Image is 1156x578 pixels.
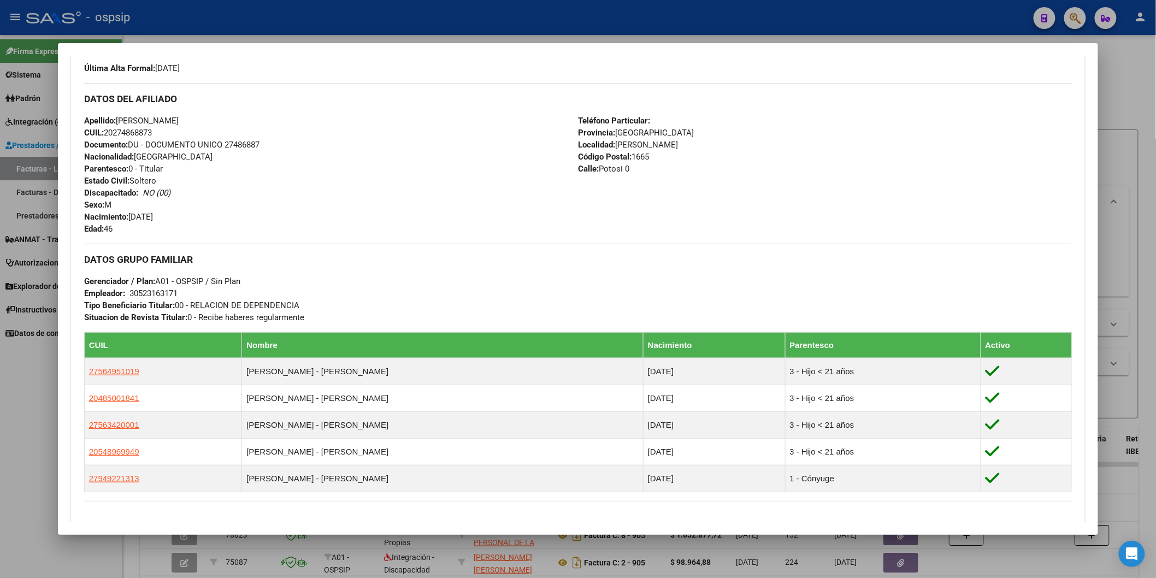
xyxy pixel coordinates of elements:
span: [DATE] [84,63,180,73]
strong: Código Postal: [578,152,632,162]
div: 30523163171 [129,287,178,299]
td: 3 - Hijo < 21 años [785,385,981,411]
span: Potosi 0 [578,164,629,174]
td: [DATE] [643,438,785,465]
strong: Gerenciador / Plan: [84,276,155,286]
span: [DATE] [84,212,153,222]
span: [PERSON_NAME] [84,116,179,126]
strong: Estado Civil: [84,176,129,186]
td: 3 - Hijo < 21 años [785,358,981,385]
span: [GEOGRAPHIC_DATA] [578,128,694,138]
strong: Última Alta Formal: [84,63,155,73]
td: [PERSON_NAME] - [PERSON_NAME] [242,465,644,492]
strong: Apellido: [84,116,116,126]
strong: CUIL: [84,128,104,138]
span: 20548969949 [89,447,139,456]
span: 27564951019 [89,367,139,376]
span: 27949221313 [89,474,139,483]
td: [DATE] [643,465,785,492]
span: 1665 [578,152,649,162]
td: [DATE] [643,358,785,385]
span: [PERSON_NAME] [578,140,678,150]
strong: Nacionalidad: [84,152,134,162]
span: 00 - RELACION DE DEPENDENCIA [84,300,299,310]
td: [PERSON_NAME] - [PERSON_NAME] [242,411,644,438]
h3: DATOS DEL AFILIADO [84,93,1072,105]
strong: Edad: [84,224,104,234]
td: [DATE] [643,385,785,411]
td: [DATE] [643,411,785,438]
span: [GEOGRAPHIC_DATA] [84,152,213,162]
span: 27563420001 [89,420,139,429]
span: 20485001841 [89,393,139,403]
strong: Teléfono Particular: [578,116,650,126]
div: Open Intercom Messenger [1119,541,1145,567]
strong: Localidad: [578,140,615,150]
strong: Calle: [578,164,599,174]
strong: Provincia: [578,128,615,138]
strong: Tipo Beneficiario Titular: [84,300,175,310]
strong: Parentesco: [84,164,128,174]
strong: Documento: [84,140,128,150]
span: 20274868873 [84,128,152,138]
td: [PERSON_NAME] - [PERSON_NAME] [242,385,644,411]
span: A01 - OSPSIP / Sin Plan [84,276,240,286]
span: 46 [84,224,113,234]
strong: Sexo: [84,200,104,210]
i: NO (00) [143,188,170,198]
th: Nombre [242,332,644,358]
td: 1 - Cónyuge [785,465,981,492]
h3: DATOS GRUPO FAMILIAR [84,253,1072,266]
th: Activo [981,332,1072,358]
td: 3 - Hijo < 21 años [785,438,981,465]
span: 0 - Titular [84,164,163,174]
strong: Nacimiento: [84,212,128,222]
span: Soltero [84,176,156,186]
span: M [84,200,111,210]
td: [PERSON_NAME] - [PERSON_NAME] [242,438,644,465]
strong: Situacion de Revista Titular: [84,312,187,322]
th: CUIL [84,332,241,358]
span: 0 - Recibe haberes regularmente [84,312,304,322]
th: Nacimiento [643,332,785,358]
th: Parentesco [785,332,981,358]
span: DU - DOCUMENTO UNICO 27486887 [84,140,259,150]
td: [PERSON_NAME] - [PERSON_NAME] [242,358,644,385]
strong: Discapacitado: [84,188,138,198]
strong: Empleador: [84,288,125,298]
td: 3 - Hijo < 21 años [785,411,981,438]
